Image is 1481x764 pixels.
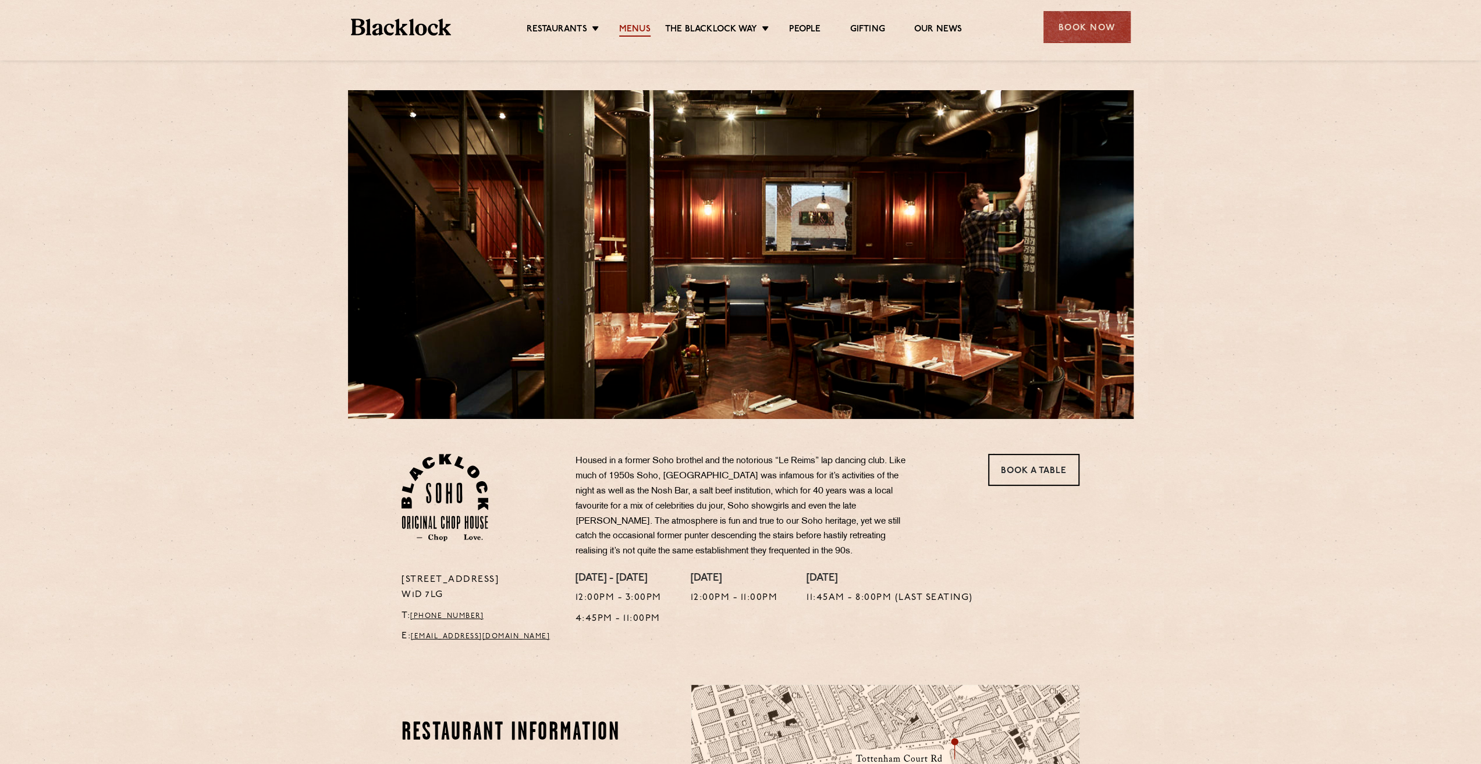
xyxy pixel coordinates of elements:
[402,454,488,541] img: Soho-stamp-default.svg
[576,612,662,627] p: 4:45pm - 11:00pm
[807,591,973,606] p: 11:45am - 8:00pm (Last seating)
[691,591,778,606] p: 12:00pm - 11:00pm
[402,573,558,603] p: [STREET_ADDRESS] W1D 7LG
[410,613,484,620] a: [PHONE_NUMBER]
[527,24,587,37] a: Restaurants
[988,454,1079,486] a: Book a Table
[665,24,757,37] a: The Blacklock Way
[402,629,558,644] p: E:
[411,633,550,640] a: [EMAIL_ADDRESS][DOMAIN_NAME]
[850,24,885,37] a: Gifting
[914,24,963,37] a: Our News
[576,591,662,606] p: 12:00pm - 3:00pm
[576,454,919,559] p: Housed in a former Soho brothel and the notorious “Le Reims” lap dancing club. Like much of 1950s...
[576,573,662,585] h4: [DATE] - [DATE]
[789,24,821,37] a: People
[402,719,624,748] h2: Restaurant information
[807,573,973,585] h4: [DATE]
[1043,11,1131,43] div: Book Now
[619,24,651,37] a: Menus
[351,19,452,35] img: BL_Textured_Logo-footer-cropped.svg
[402,609,558,624] p: T:
[691,573,778,585] h4: [DATE]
